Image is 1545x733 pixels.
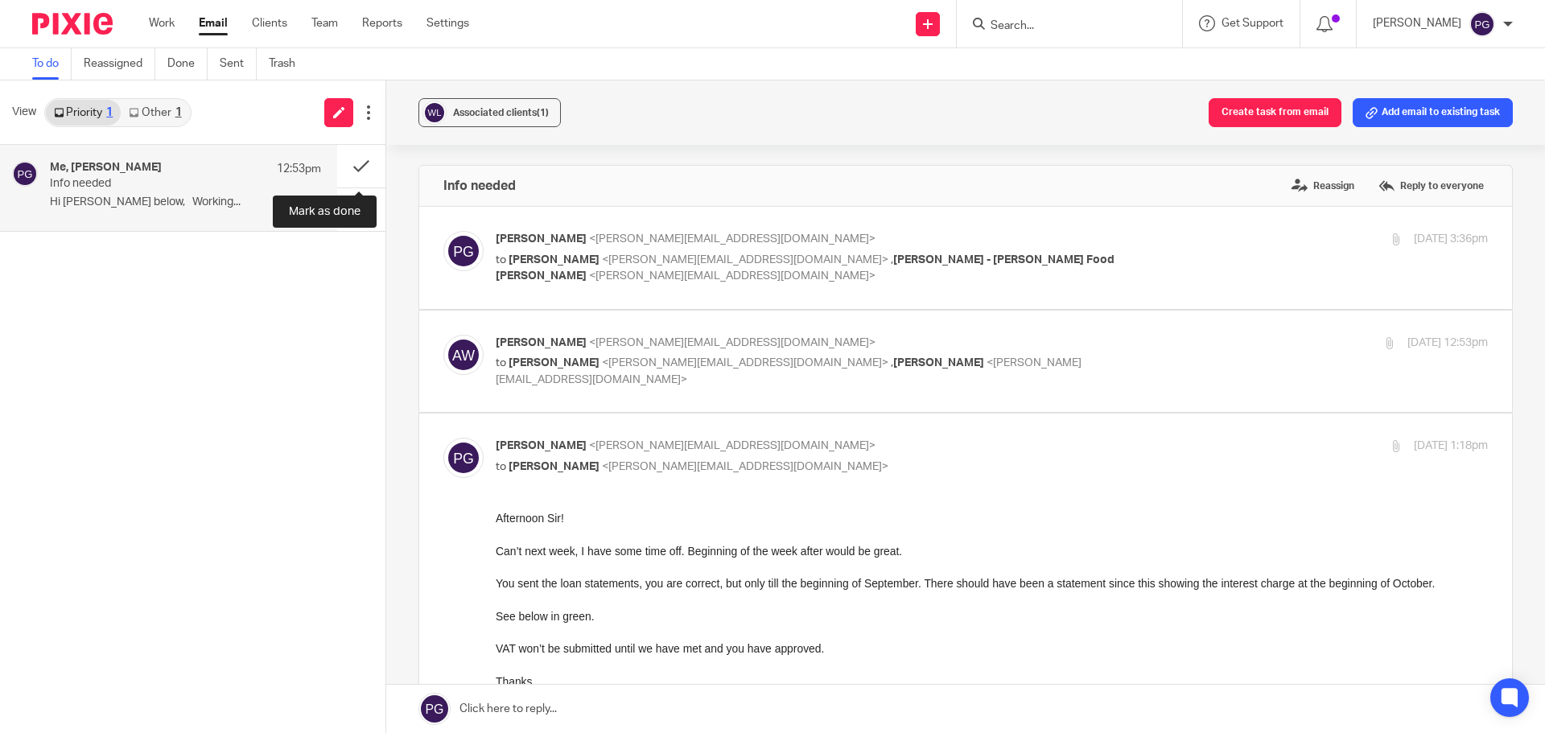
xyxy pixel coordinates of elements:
span: 01723 677607 [214,710,269,720]
a: Reassigned [84,48,155,80]
img: svg%3E [12,161,38,187]
span: <[PERSON_NAME][EMAIL_ADDRESS][DOMAIN_NAME]> [602,461,888,472]
a: [DOMAIN_NAME] [14,280,109,293]
a: Work [149,15,175,31]
span: (1) [537,108,549,117]
span: <[PERSON_NAME][EMAIL_ADDRESS][DOMAIN_NAME]> [589,337,875,348]
span: [PERSON_NAME] [509,357,599,369]
a: Clients [252,15,287,31]
span: Get Support [1222,18,1283,29]
a: Settings [426,15,469,31]
span: <[PERSON_NAME][EMAIL_ADDRESS][DOMAIN_NAME]> [496,357,1081,385]
span: 07917 080742 [214,721,269,731]
p: [PERSON_NAME] [1373,15,1461,31]
span: [PERSON_NAME] [496,233,587,245]
a: Priority1 [46,100,121,126]
a: Reports [362,15,402,31]
a: Done [167,48,208,80]
img: Pixie [32,13,113,35]
a: To do [32,48,72,80]
span: MOBILE [170,721,203,731]
span: [PERSON_NAME] [496,337,587,348]
span: [PERSON_NAME] [509,461,599,472]
span: <[PERSON_NAME][EMAIL_ADDRESS][DOMAIN_NAME]> [589,440,875,451]
span: View [12,104,36,121]
span: <[PERSON_NAME][EMAIL_ADDRESS][DOMAIN_NAME]> [589,270,875,282]
span: [PERSON_NAME] [893,357,984,369]
p: [DATE] 12:53pm [1407,335,1488,352]
span: [PERSON_NAME] [496,440,587,451]
p: Info needed [50,177,267,191]
p: [DATE] 3:36pm [1414,231,1488,248]
button: Create task from email [1209,98,1341,127]
span: , [891,357,893,369]
span: [PERSON_NAME] [509,254,599,266]
span: to [496,461,506,472]
span: , [891,254,893,266]
p: [DATE] 1:18pm [1414,438,1488,455]
a: Email [199,15,228,31]
button: Add email to existing task [1353,98,1513,127]
button: Associated clients(1) [418,98,561,127]
a: Other1 [121,100,189,126]
div: 1 [106,107,113,118]
img: svg%3E [1469,11,1495,37]
span: Associated clients [453,108,549,117]
label: Reassign [1287,174,1358,198]
span: <[PERSON_NAME][EMAIL_ADDRESS][DOMAIN_NAME]> [589,233,875,245]
span: FCCA [97,199,124,210]
a: Team [311,15,338,31]
p: Hi [PERSON_NAME] below, Working... [50,196,321,209]
span: [PERSON_NAME] [170,673,330,694]
img: svg%3E [443,231,484,271]
span: to [496,254,506,266]
a: [PERSON_NAME][EMAIL_ADDRESS][DOMAIN_NAME] [11,263,308,276]
span: PHONE [170,710,200,720]
input: Search [989,19,1134,34]
img: svg%3E [422,101,447,125]
h4: Me, [PERSON_NAME] [50,161,162,175]
span: <[PERSON_NAME][EMAIL_ADDRESS][DOMAIN_NAME]> [602,254,888,266]
h4: Info needed [443,178,516,194]
span: to [496,357,506,369]
span: <[PERSON_NAME][EMAIL_ADDRESS][DOMAIN_NAME]> [602,357,888,369]
img: svg%3E [443,335,484,375]
a: Trash [269,48,307,80]
div: 1 [175,107,182,118]
p: 12:53pm [277,161,321,177]
img: svg%3E [443,438,484,478]
a: Sent [220,48,257,80]
label: Reply to everyone [1374,174,1488,198]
